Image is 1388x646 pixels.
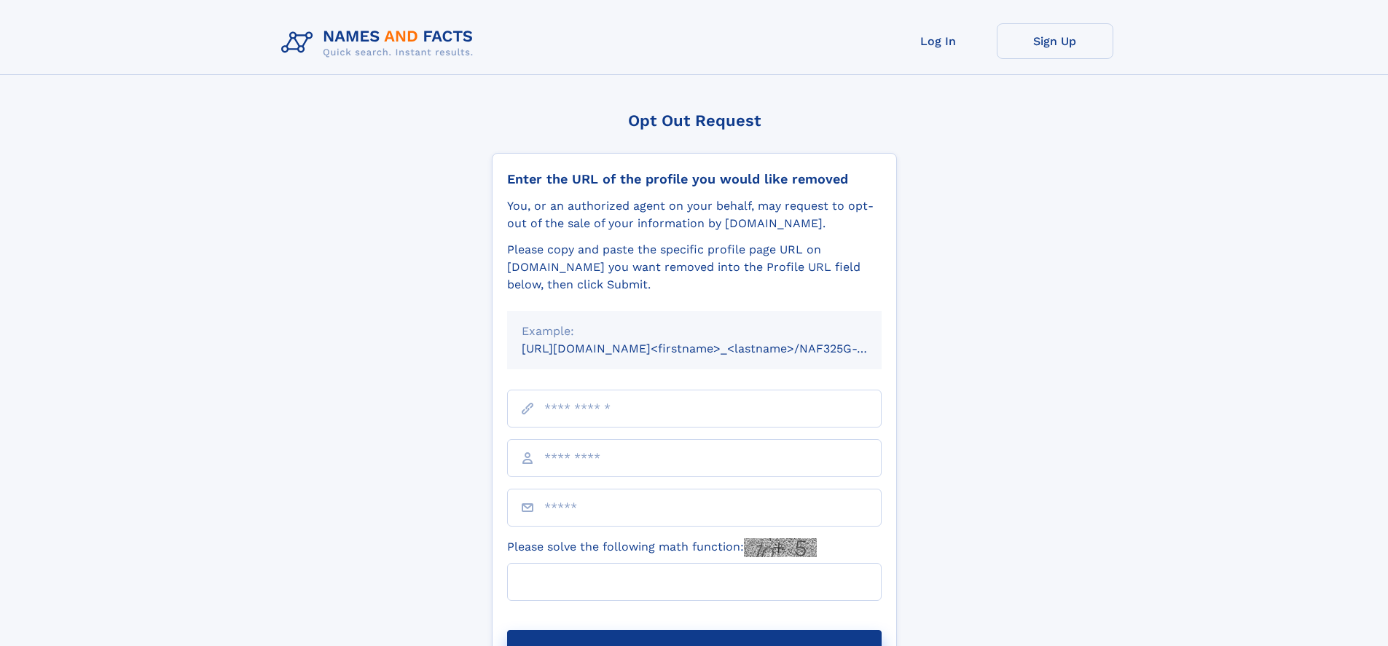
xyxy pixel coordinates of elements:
[492,111,897,130] div: Opt Out Request
[997,23,1113,59] a: Sign Up
[522,323,867,340] div: Example:
[275,23,485,63] img: Logo Names and Facts
[507,241,882,294] div: Please copy and paste the specific profile page URL on [DOMAIN_NAME] you want removed into the Pr...
[880,23,997,59] a: Log In
[522,342,909,355] small: [URL][DOMAIN_NAME]<firstname>_<lastname>/NAF325G-xxxxxxxx
[507,538,817,557] label: Please solve the following math function:
[507,197,882,232] div: You, or an authorized agent on your behalf, may request to opt-out of the sale of your informatio...
[507,171,882,187] div: Enter the URL of the profile you would like removed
